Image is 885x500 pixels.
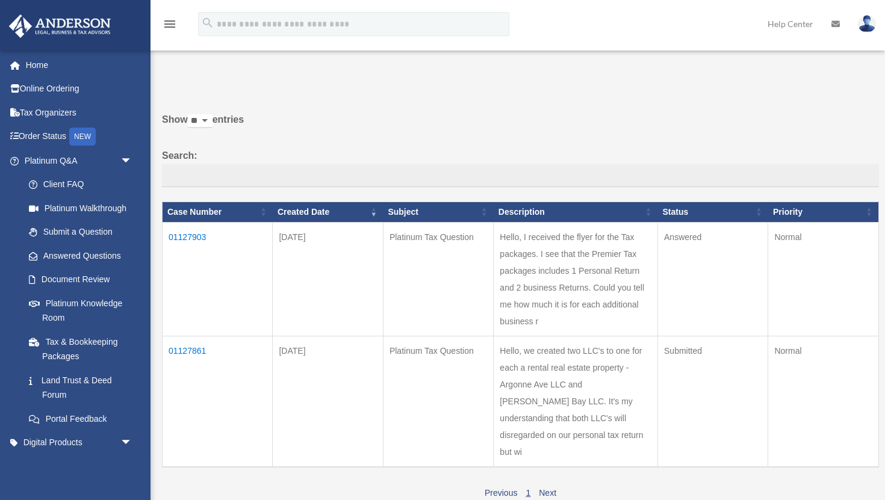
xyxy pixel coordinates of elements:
[658,202,768,222] th: Status: activate to sort column ascending
[383,222,493,336] td: Platinum Tax Question
[273,222,383,336] td: [DATE]
[8,53,151,77] a: Home
[485,488,517,498] a: Previous
[768,336,879,467] td: Normal
[8,431,151,455] a: Digital Productsarrow_drop_down
[17,244,138,268] a: Answered Questions
[69,128,96,146] div: NEW
[162,111,879,140] label: Show entries
[383,336,493,467] td: Platinum Tax Question
[273,202,383,222] th: Created Date: activate to sort column ascending
[163,202,273,222] th: Case Number: activate to sort column ascending
[17,196,144,220] a: Platinum Walkthrough
[494,222,658,336] td: Hello, I received the flyer for the Tax packages. I see that the Premier Tax packages includes 1 ...
[768,222,879,336] td: Normal
[163,21,177,31] a: menu
[17,368,144,407] a: Land Trust & Deed Forum
[858,15,876,32] img: User Pic
[201,16,214,29] i: search
[120,454,144,479] span: arrow_drop_down
[8,77,151,101] a: Online Ordering
[8,454,151,478] a: My Entitiesarrow_drop_down
[273,336,383,467] td: [DATE]
[5,14,114,38] img: Anderson Advisors Platinum Portal
[17,291,144,330] a: Platinum Knowledge Room
[17,173,144,197] a: Client FAQ
[120,431,144,455] span: arrow_drop_down
[658,222,768,336] td: Answered
[163,336,273,467] td: 01127861
[163,222,273,336] td: 01127903
[8,100,151,125] a: Tax Organizers
[120,149,144,173] span: arrow_drop_down
[188,114,213,128] select: Showentries
[539,488,556,498] a: Next
[17,407,144,431] a: Portal Feedback
[494,202,658,222] th: Description: activate to sort column ascending
[17,330,144,368] a: Tax & Bookkeeping Packages
[17,268,144,292] a: Document Review
[658,336,768,467] td: Submitted
[526,488,530,498] a: 1
[8,149,144,173] a: Platinum Q&Aarrow_drop_down
[494,336,658,467] td: Hello, we created two LLC's to one for each a rental real estate property - Argonne Ave LLC and [...
[8,125,151,149] a: Order StatusNEW
[162,147,879,187] label: Search:
[162,164,879,187] input: Search:
[163,17,177,31] i: menu
[768,202,879,222] th: Priority: activate to sort column ascending
[383,202,493,222] th: Subject: activate to sort column ascending
[17,220,144,244] a: Submit a Question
